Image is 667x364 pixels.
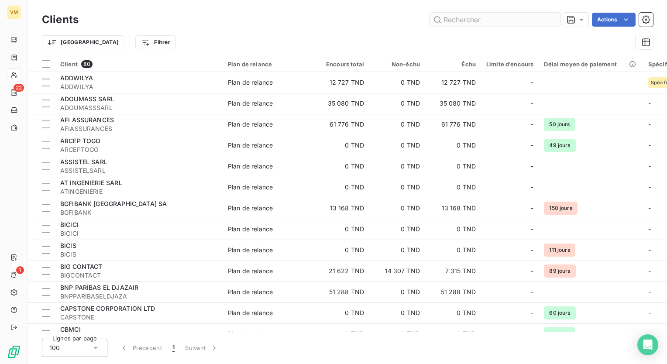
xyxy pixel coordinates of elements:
div: Plan de relance [228,330,273,338]
td: 0 TND [313,323,369,344]
span: - [648,288,651,295]
span: ADDWILYA [60,82,217,91]
div: Open Intercom Messenger [637,334,658,355]
span: - [648,225,651,233]
span: 150 jours [544,202,577,215]
button: Précédent [114,339,167,357]
span: 45 jours [544,327,575,340]
div: Plan de relance [228,120,273,129]
img: Logo LeanPay [7,345,21,359]
span: - [531,309,533,317]
td: 0 TND [369,156,425,177]
td: 0 TND [313,156,369,177]
span: CBMCI [60,326,81,333]
span: 111 jours [544,244,575,257]
span: 100 [49,343,60,352]
span: - [648,100,651,107]
span: 49 jours [544,139,575,152]
div: Délai moyen de paiement [544,61,637,68]
div: Plan de relance [228,204,273,213]
span: - [648,162,651,170]
span: Client [60,61,78,68]
div: Plan de relance [228,288,273,296]
span: - [648,204,651,212]
span: ARCEPTOGO [60,145,217,154]
span: - [531,225,533,234]
td: 0 TND [425,156,481,177]
input: Rechercher [430,13,560,27]
td: 0 TND [313,219,369,240]
div: Encours total [319,61,364,68]
span: CAPSTONE CORPORATION LTD [60,305,155,312]
td: 0 TND [425,219,481,240]
span: 60 jours [544,306,575,319]
span: AFI ASSURANCES [60,116,114,124]
td: 7 315 TND [425,261,481,282]
span: BICICI [60,221,79,228]
td: 0 TND [313,135,369,156]
td: 0 TND [425,135,481,156]
td: 0 TND [369,135,425,156]
div: Non-échu [375,61,420,68]
td: 12 727 TND [313,72,369,93]
td: 51 288 TND [313,282,369,302]
span: 22 [14,84,24,92]
td: 0 TND [313,240,369,261]
span: CAPSTONE [60,313,217,322]
div: Plan de relance [228,162,273,171]
div: Plan de relance [228,183,273,192]
div: Plan de relance [228,61,308,68]
td: 0 TND [369,72,425,93]
span: ADOUMASS SARL [60,95,114,103]
span: ASSISTELSARL [60,166,217,175]
span: - [531,246,533,254]
button: Suivant [180,339,224,357]
span: - [648,120,651,128]
span: AT INGENIERIE SARL [60,179,122,186]
span: 50 jours [544,118,575,131]
div: VM [7,5,21,19]
span: - [531,120,533,129]
td: 21 622 TND [313,261,369,282]
button: [GEOGRAPHIC_DATA] [42,35,124,49]
span: BGFIBANK [GEOGRAPHIC_DATA] SA [60,200,167,207]
span: ARCEP TOGO [60,137,101,144]
span: 1 [16,266,24,274]
span: ADDWILYA [60,74,93,82]
span: - [531,267,533,275]
span: - [648,267,651,275]
td: 0 TND [369,302,425,323]
span: BIGCONTACT [60,271,217,280]
td: 0 TND [369,219,425,240]
span: 80 [81,60,93,68]
td: 0 TND [369,282,425,302]
div: Plan de relance [228,225,273,234]
td: 0 TND [369,177,425,198]
span: BICIS [60,242,76,249]
button: Filtrer [135,35,175,49]
span: - [648,141,651,149]
td: 51 288 TND [425,282,481,302]
td: 0 TND [425,302,481,323]
span: - [531,330,533,338]
div: Limite d’encours [486,61,533,68]
span: - [531,162,533,171]
span: 89 jours [544,264,575,278]
div: Plan de relance [228,246,273,254]
span: - [531,141,533,150]
td: 35 080 TND [313,93,369,114]
span: - [648,183,651,191]
td: 0 TND [425,177,481,198]
td: 0 TND [369,198,425,219]
h3: Clients [42,12,79,27]
td: 0 TND [369,93,425,114]
span: BNP PARIBAS EL DJAZAIR [60,284,138,291]
td: 0 TND [369,323,425,344]
td: 0 TND [369,114,425,135]
button: 1 [167,339,180,357]
span: AFIASSURANCES [60,124,217,133]
td: 0 TND [425,323,481,344]
td: 13 168 TND [425,198,481,219]
td: 0 TND [369,240,425,261]
button: Actions [592,13,636,27]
